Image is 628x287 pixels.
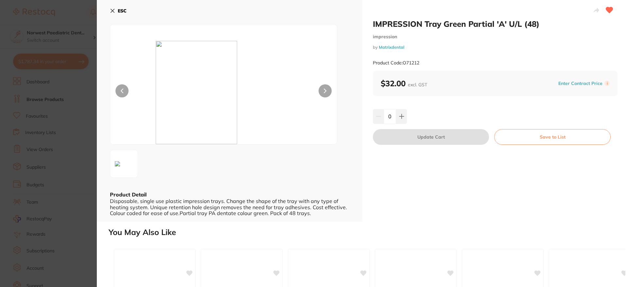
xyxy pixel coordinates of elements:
[156,41,292,144] img: MzAweDMwMC5qcGc
[494,129,611,145] button: Save to List
[112,159,123,169] img: MzAweDMwMC5qcGc
[109,228,625,237] h2: You May Also Like
[373,34,618,40] small: impression
[373,60,419,66] small: Product Code: O71212
[118,8,127,14] b: ESC
[373,19,618,29] h2: IMPRESSION Tray Green Partial 'A' U/L (48)
[381,78,427,88] b: $32.00
[373,129,489,145] button: Update Cart
[408,82,427,88] span: excl. GST
[556,80,604,87] button: Enter Contract Price
[110,5,127,16] button: ESC
[110,198,349,216] div: Disposable, single use plastic impression trays. Change the shape of the tray with any type of he...
[110,191,147,198] b: Product Detail
[604,81,610,86] label: i
[379,44,404,50] a: Matrixdental
[373,45,618,50] small: by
